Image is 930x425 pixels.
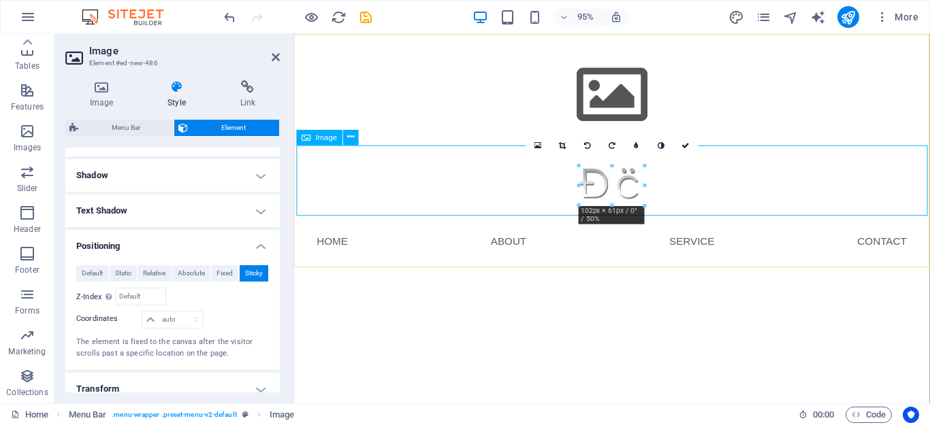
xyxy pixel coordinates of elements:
[14,224,41,235] p: Header
[216,80,280,109] h4: Link
[526,133,551,158] a: Select files from the file manager, stock photos, or upload file(s)
[221,9,238,25] button: undo
[728,9,745,25] button: design
[76,337,269,359] p: The element is fixed to the canvas after the visitor scrolls past a specific location on the page.
[728,10,744,25] i: Design (Ctrl+Alt+Y)
[76,265,109,282] button: Default
[69,407,107,423] span: Click to select. Double-click to edit
[11,101,44,112] p: Features
[331,10,347,25] i: Reload page
[876,10,918,24] span: More
[17,183,38,194] p: Slider
[89,57,253,69] h3: Element #ed-new-486
[840,10,856,25] i: Publish
[624,133,649,158] a: Blur
[82,265,103,282] span: Default
[756,10,771,25] i: Pages (Ctrl+Alt+S)
[822,409,824,420] span: :
[115,265,131,282] span: Static
[303,9,319,25] button: Click here to leave preview mode and continue editing
[116,288,165,305] input: Default
[903,407,919,423] button: Usercentrics
[673,133,698,158] a: Confirm ( Ctrl ⏎ )
[330,9,347,25] button: reload
[69,407,295,423] nav: breadcrumb
[82,120,170,136] span: Menu Bar
[799,407,835,423] h6: Session time
[870,6,924,28] button: More
[813,407,834,423] span: 00 00
[110,265,138,282] button: Static
[15,305,39,316] p: Forms
[14,142,42,153] p: Images
[852,407,886,423] span: Code
[810,10,826,25] i: AI Writer
[65,120,174,136] button: Menu Bar
[357,9,374,25] button: save
[8,346,46,357] p: Marketing
[65,373,280,405] h4: Transform
[222,10,238,25] i: Undo: Change positioning (Ctrl+Z)
[245,265,263,282] span: Sticky
[65,159,280,192] h4: Shadow
[242,411,248,418] i: This element is a customizable preset
[846,407,892,423] button: Code
[76,293,115,301] label: Z-Index
[11,407,48,423] a: Click to cancel selection. Double-click to open Pages
[240,265,269,282] button: Sticky
[600,133,624,158] a: Rotate right 90°
[649,133,673,158] a: Greyscale
[756,9,772,25] button: pages
[143,265,165,282] span: Relative
[554,9,603,25] button: 95%
[837,6,859,28] button: publish
[270,407,294,423] span: Click to select. Double-click to edit
[172,265,211,282] button: Absolute
[192,120,275,136] span: Element
[65,80,143,109] h4: Image
[78,9,180,25] img: Editor Logo
[810,9,827,25] button: text_generator
[575,133,600,158] a: Rotate left 90°
[358,10,374,25] i: Save (Ctrl+S)
[65,230,280,254] h4: Positioning
[783,9,799,25] button: navigator
[15,61,39,71] p: Tables
[575,9,596,25] h6: 95%
[138,265,172,282] button: Relative
[783,10,799,25] i: Navigator
[551,133,575,158] a: Crop mode
[65,194,280,227] h4: Text Shadow
[610,11,622,23] i: On resize automatically adjust zoom level to fit chosen device.
[217,265,233,282] span: Fixed
[143,80,215,109] h4: Style
[211,265,239,282] button: Fixed
[174,120,279,136] button: Element
[6,387,48,398] p: Collections
[15,265,39,275] p: Footer
[89,45,280,57] h2: Image
[316,133,338,141] span: Image
[178,265,205,282] span: Absolute
[112,407,236,423] span: . menu-wrapper .preset-menu-v2-default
